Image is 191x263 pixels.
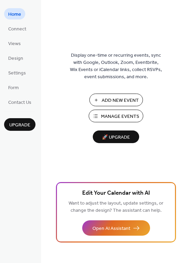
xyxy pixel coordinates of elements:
[4,8,25,19] a: Home
[97,133,135,142] span: 🚀 Upgrade
[4,38,25,49] a: Views
[8,99,31,106] span: Contact Us
[82,189,150,198] span: Edit Your Calendar with AI
[8,84,19,92] span: Form
[4,52,27,64] a: Design
[8,40,21,47] span: Views
[70,52,162,81] span: Display one-time or recurring events, sync with Google, Outlook, Zoom, Eventbrite, Wix Events or ...
[4,67,30,78] a: Settings
[89,110,143,122] button: Manage Events
[82,220,150,236] button: Open AI Assistant
[4,118,35,131] button: Upgrade
[102,97,139,104] span: Add New Event
[8,55,23,62] span: Design
[4,82,23,93] a: Form
[4,96,35,108] a: Contact Us
[8,26,26,33] span: Connect
[69,199,163,215] span: Want to adjust the layout, update settings, or change the design? The assistant can help.
[4,23,30,34] a: Connect
[8,70,26,77] span: Settings
[101,113,139,120] span: Manage Events
[8,11,21,18] span: Home
[89,94,143,106] button: Add New Event
[9,122,30,129] span: Upgrade
[92,225,130,232] span: Open AI Assistant
[93,130,139,143] button: 🚀 Upgrade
